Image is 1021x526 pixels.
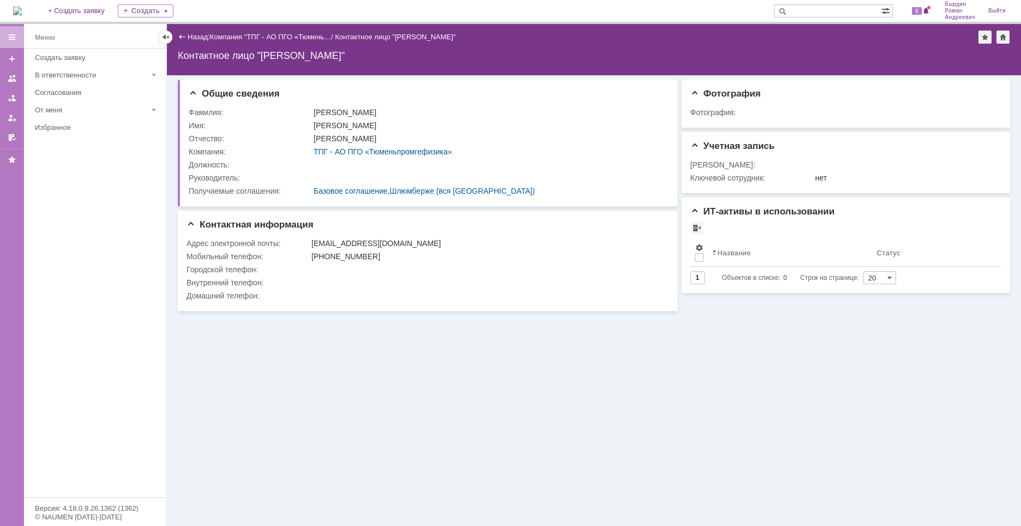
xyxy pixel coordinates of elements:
[690,174,813,182] div: Ключевой сотрудник:
[945,14,975,21] span: Андреевич
[35,505,155,512] div: Версия: 4.18.0.9.26.1362 (1362)
[35,106,147,114] div: От меня
[189,187,311,195] div: Получаемые соглашения:
[31,49,164,66] a: Создать заявку
[718,249,751,257] div: Название
[189,108,311,117] div: Фамилия:
[311,239,662,248] div: [EMAIL_ADDRESS][DOMAIN_NAME]
[314,187,662,195] div: ,
[708,239,873,267] th: Название
[3,129,21,146] a: Мои согласования
[722,274,780,282] span: Объектов в списке:
[314,108,662,117] div: [PERSON_NAME]
[189,147,311,156] div: Компания:
[31,84,164,101] a: Согласования
[208,32,209,40] div: |
[390,187,535,195] a: Шлюмберже (вся [GEOGRAPHIC_DATA])
[690,108,813,117] div: Фотография:
[314,121,662,130] div: [PERSON_NAME]
[35,31,55,44] div: Меню
[210,33,335,41] div: /
[3,70,21,87] a: Заявки на командах
[690,222,704,235] div: Просмотреть архив
[311,252,662,261] div: [PHONE_NUMBER]
[35,71,147,79] div: В ответственности
[189,174,311,182] div: Руководитель:
[13,7,22,15] img: logo
[187,239,309,248] div: Адрес электронной почты:
[690,88,761,99] span: Фотография
[912,7,922,15] span: 8
[690,160,813,169] div: [PERSON_NAME]:
[35,513,155,521] div: © NAUMEN [DATE]-[DATE]
[187,219,314,230] span: Контактная информация
[722,271,859,284] i: Строк на странице:
[695,243,704,252] span: Настройки
[690,141,775,151] span: Учетная запись
[35,88,159,97] div: Согласования
[945,8,975,14] span: Роман
[335,33,455,41] div: Контактное лицо "[PERSON_NAME]"
[189,88,280,99] span: Общие сведения
[314,187,388,195] a: Базовое соглашение
[314,147,452,156] a: ТПГ - АО ПГО «Тюменьпромгефизика»
[189,121,311,130] div: Имя:
[945,1,975,8] span: Бырдин
[3,89,21,107] a: Заявки в моей ответственности
[159,31,172,44] div: Скрыть меню
[187,265,309,274] div: Городской телефон:
[178,50,1010,61] div: Контактное лицо "[PERSON_NAME]"
[314,134,662,143] div: [PERSON_NAME]
[13,7,22,15] a: Перейти на домашнюю страницу
[118,4,173,17] div: Создать
[35,53,159,62] div: Создать заявку
[3,109,21,127] a: Мои заявки
[996,31,1010,44] div: Сделать домашней страницей
[783,271,787,284] div: 0
[876,249,900,257] div: Статус
[189,134,311,143] div: Отчество:
[189,160,311,169] div: Должность:
[978,31,992,44] div: Добавить в избранное
[187,252,309,261] div: Мобильный телефон:
[881,5,892,15] span: Расширенный поиск
[188,33,208,41] a: Назад
[3,50,21,68] a: Создать заявку
[815,174,996,182] div: нет
[872,239,993,267] th: Статус
[187,291,309,300] div: Домашний телефон:
[35,123,147,131] div: Избранное
[210,33,331,41] a: Компания "ТПГ - АО ПГО «Тюмень…
[187,278,309,287] div: Внутренний телефон:
[690,206,835,217] span: ИТ-активы в использовании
